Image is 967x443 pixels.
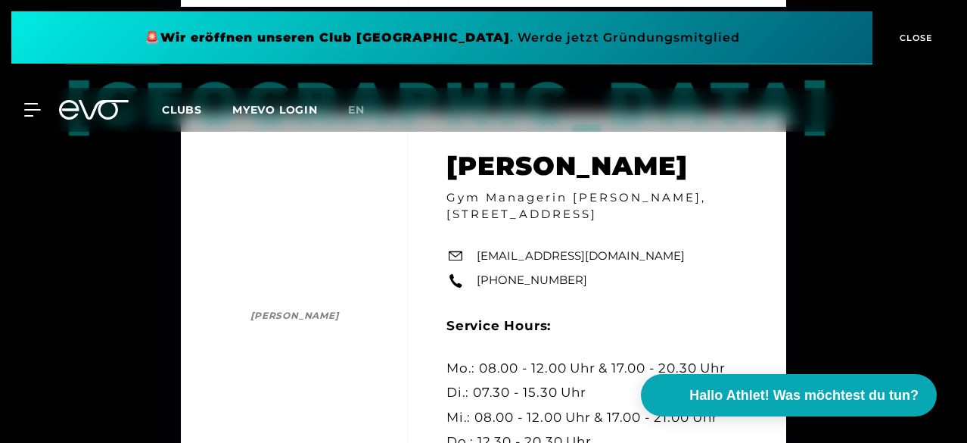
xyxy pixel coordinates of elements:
a: MYEVO LOGIN [232,103,318,117]
button: CLOSE [872,11,956,64]
span: Clubs [162,103,202,117]
a: en [348,101,383,119]
a: [EMAIL_ADDRESS][DOMAIN_NAME] [477,248,685,265]
button: Hallo Athlet! Was möchtest du tun? [641,374,937,416]
span: en [348,103,365,117]
span: Hallo Athlet! Was möchtest du tun? [689,385,919,406]
a: Clubs [162,102,232,117]
span: CLOSE [896,31,933,45]
a: [PHONE_NUMBER] [477,273,587,290]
